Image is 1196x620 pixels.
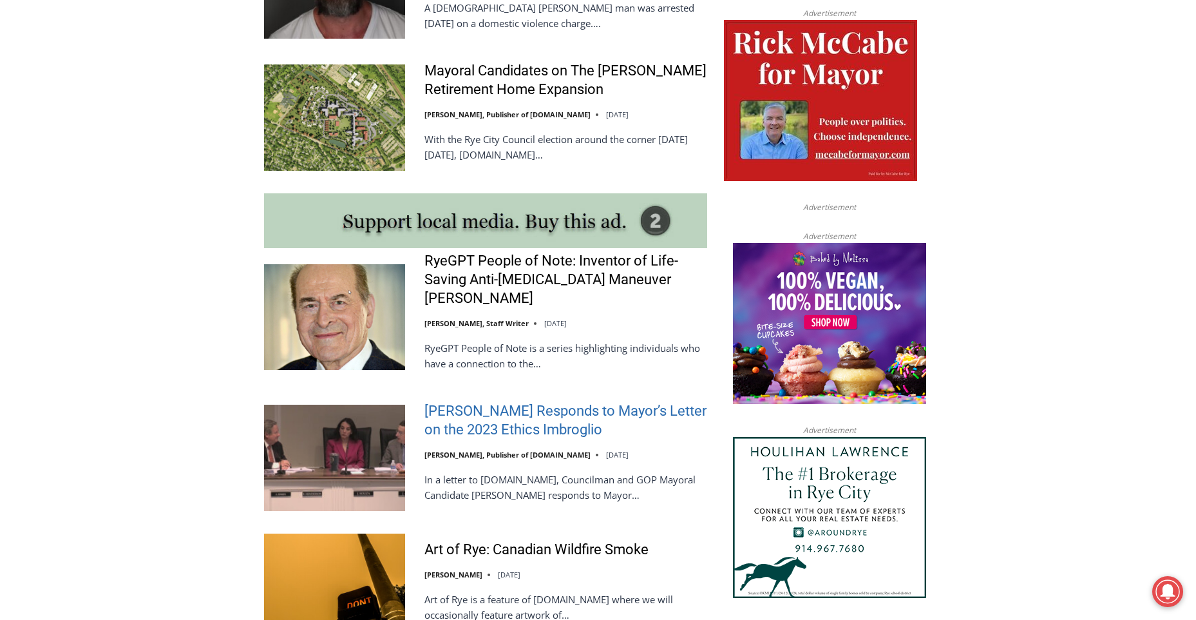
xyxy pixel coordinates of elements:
[790,230,869,242] span: Advertisement
[424,318,529,328] a: [PERSON_NAME], Staff Writer
[264,264,405,370] img: RyeGPT People of Note: Inventor of Life-Saving Anti-Choking Maneuver Dr. Henry Heimlich
[424,110,591,119] a: [PERSON_NAME], Publisher of [DOMAIN_NAME]
[790,424,869,436] span: Advertisement
[733,437,926,598] img: Houlihan Lawrence The #1 Brokerage in Rye City
[264,193,707,248] img: support local media, buy this ad
[424,340,707,371] p: RyeGPT People of Note is a series highlighting individuals who have a connection to the…
[424,252,707,307] a: RyeGPT People of Note: Inventor of Life-Saving Anti-[MEDICAL_DATA] Maneuver [PERSON_NAME]
[424,570,482,579] a: [PERSON_NAME]
[606,110,629,119] time: [DATE]
[310,125,624,160] a: Intern @ [DOMAIN_NAME]
[498,570,520,579] time: [DATE]
[544,318,567,328] time: [DATE]
[264,64,405,170] img: Mayoral Candidates on The Osborn Retirement Home Expansion
[424,450,591,460] a: [PERSON_NAME], Publisher of [DOMAIN_NAME]
[337,128,597,157] span: Intern @ [DOMAIN_NAME]
[424,541,649,559] a: Art of Rye: Canadian Wildfire Smoke
[424,131,707,162] p: With the Rye City Council election around the corner [DATE][DATE], [DOMAIN_NAME]…
[424,472,707,503] p: In a letter to [DOMAIN_NAME], Councilman and GOP Mayoral Candidate [PERSON_NAME] responds to Mayor…
[790,201,869,213] span: Advertisement
[790,7,869,19] span: Advertisement
[424,62,707,99] a: Mayoral Candidates on The [PERSON_NAME] Retirement Home Expansion
[264,405,405,510] img: Henderson Responds to Mayor’s Letter on the 2023 Ethics Imbroglio
[724,20,917,181] img: McCabe for Mayor
[325,1,609,125] div: "The first chef I interviewed talked about coming to [GEOGRAPHIC_DATA] from [GEOGRAPHIC_DATA] in ...
[424,402,707,439] a: [PERSON_NAME] Responds to Mayor’s Letter on the 2023 Ethics Imbroglio
[606,450,629,460] time: [DATE]
[733,243,926,404] img: Baked by Melissa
